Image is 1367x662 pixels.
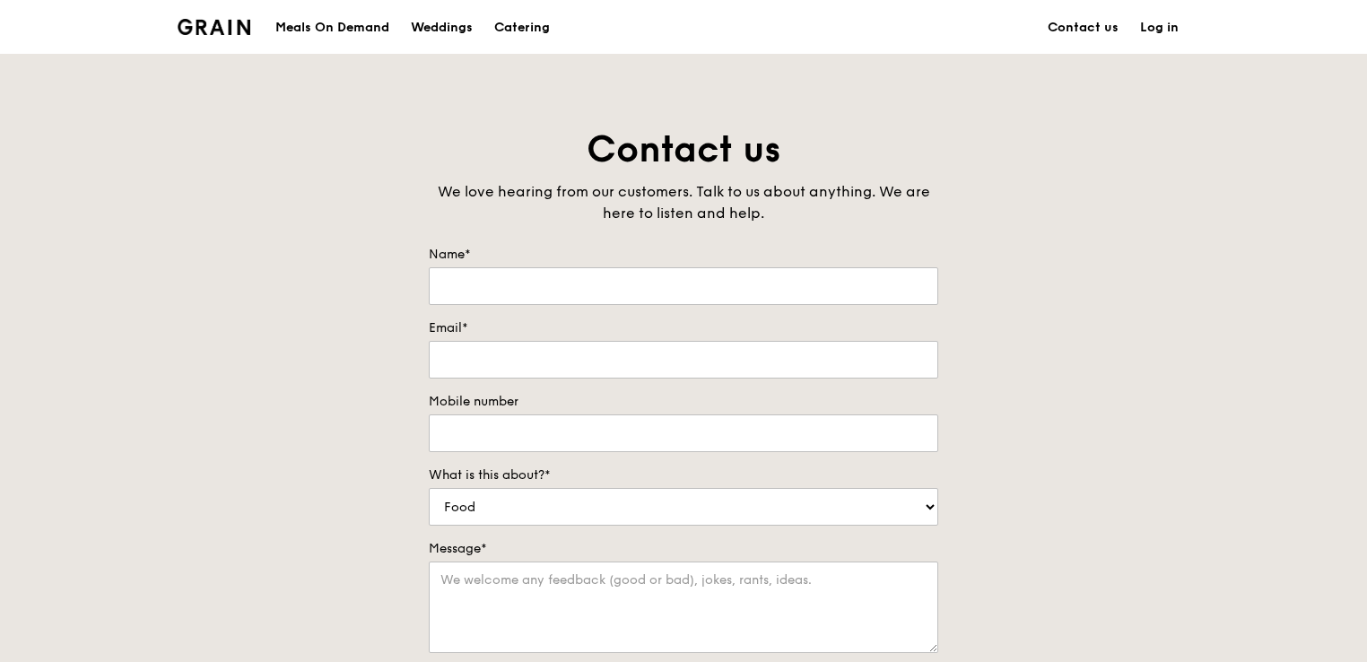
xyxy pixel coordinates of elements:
[429,540,938,558] label: Message*
[400,1,483,55] a: Weddings
[1037,1,1129,55] a: Contact us
[429,246,938,264] label: Name*
[494,1,550,55] div: Catering
[429,181,938,224] div: We love hearing from our customers. Talk to us about anything. We are here to listen and help.
[1129,1,1189,55] a: Log in
[429,319,938,337] label: Email*
[178,19,250,35] img: Grain
[429,466,938,484] label: What is this about?*
[429,126,938,174] h1: Contact us
[483,1,561,55] a: Catering
[411,1,473,55] div: Weddings
[275,1,389,55] div: Meals On Demand
[429,393,938,411] label: Mobile number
